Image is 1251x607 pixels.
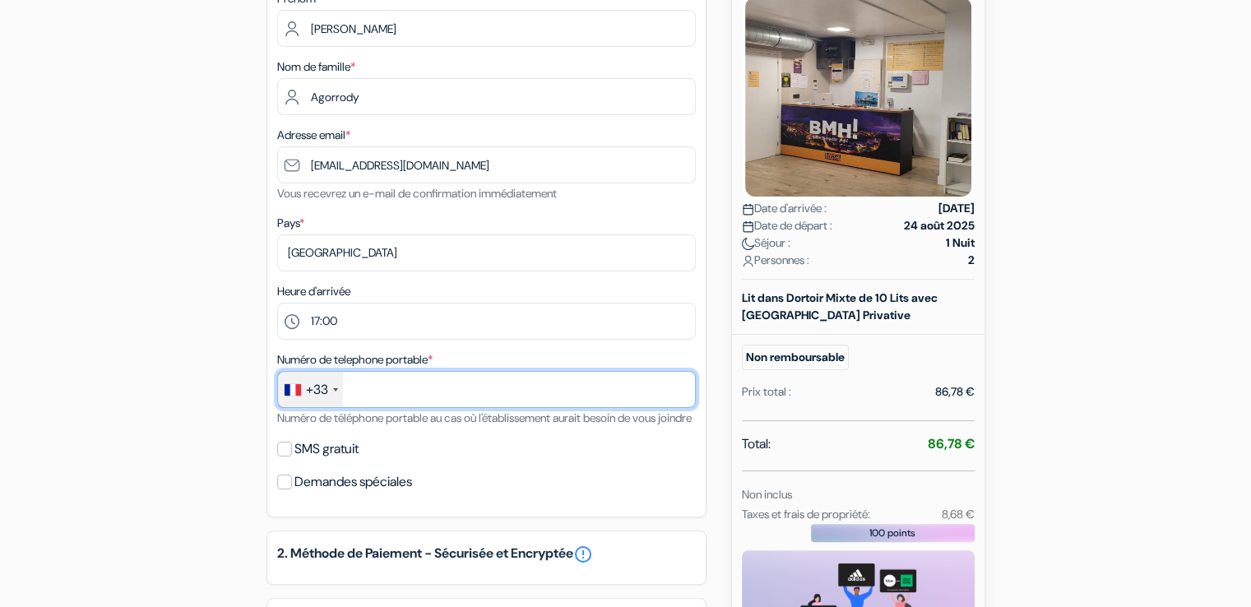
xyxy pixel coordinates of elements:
label: SMS gratuit [294,438,359,461]
span: Date de départ : [742,217,832,234]
span: Total: [742,434,771,454]
input: Entrez votre prénom [277,10,696,47]
label: Heure d'arrivée [277,283,350,300]
small: Vous recevrez un e-mail de confirmation immédiatement [277,186,557,201]
small: Numéro de téléphone portable au cas où l'établissement aurait besoin de vous joindre [277,410,692,425]
small: Non remboursable [742,345,849,370]
label: Nom de famille [277,58,355,76]
strong: 24 août 2025 [904,217,975,234]
img: calendar.svg [742,203,754,215]
label: Demandes spéciales [294,470,412,493]
b: Lit dans Dortoir Mixte de 10 Lits avec [GEOGRAPHIC_DATA] Privative [742,290,938,322]
img: calendar.svg [742,220,754,233]
small: Non inclus [742,487,792,502]
h5: 2. Méthode de Paiement - Sécurisée et Encryptée [277,544,696,564]
span: Séjour : [742,234,790,252]
a: error_outline [573,544,593,564]
label: Adresse email [277,127,350,144]
div: 86,78 € [935,383,975,401]
strong: 2 [968,252,975,269]
strong: [DATE] [938,200,975,217]
div: Prix total : [742,383,791,401]
input: Entrer adresse e-mail [277,146,696,183]
small: Taxes et frais de propriété: [742,507,870,521]
label: Pays [277,215,304,232]
strong: 1 Nuit [946,234,975,252]
div: France: +33 [278,372,343,407]
input: Entrer le nom de famille [277,78,696,115]
span: Personnes : [742,252,809,269]
div: +33 [306,380,328,400]
span: Date d'arrivée : [742,200,827,217]
img: user_icon.svg [742,255,754,267]
img: moon.svg [742,238,754,250]
strong: 86,78 € [928,435,975,452]
small: 8,68 € [941,507,974,521]
span: 100 points [869,526,915,540]
label: Numéro de telephone portable [277,351,433,368]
